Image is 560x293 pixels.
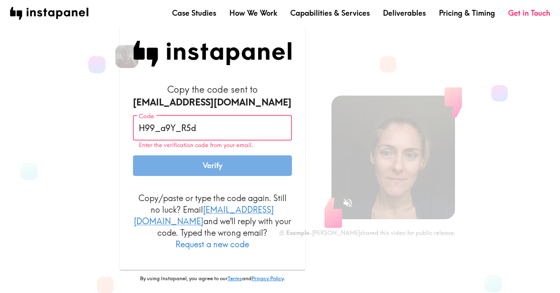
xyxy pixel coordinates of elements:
[115,45,138,68] img: Elizabeth
[133,115,292,141] input: xxx_xxx_xxx
[228,275,242,281] a: Terms
[172,8,216,18] a: Case Studies
[252,275,283,281] a: Privacy Policy
[10,7,89,20] img: instapanel
[286,229,309,237] b: Example
[133,96,292,109] div: [EMAIL_ADDRESS][DOMAIN_NAME]
[383,8,426,18] a: Deliverables
[290,8,370,18] a: Capabilities & Services
[134,204,274,226] a: [EMAIL_ADDRESS][DOMAIN_NAME]
[139,142,286,149] p: Enter the verification code from your email.
[508,8,550,18] a: Get in Touch
[139,112,154,121] label: Code
[439,8,495,18] a: Pricing & Timing
[120,275,305,282] p: By using Instapanel, you agree to our and .
[133,155,292,176] button: Verify
[339,194,357,212] button: Sound is off
[175,239,249,250] button: Request a new code
[133,41,292,67] img: Instapanel
[133,192,292,250] p: Copy/paste or type the code again. Still no luck? Email and we'll reply with your code. Typed the...
[279,229,455,237] div: - [PERSON_NAME] shared this video for public release.
[229,8,277,18] a: How We Work
[133,83,292,109] h6: Copy the code sent to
